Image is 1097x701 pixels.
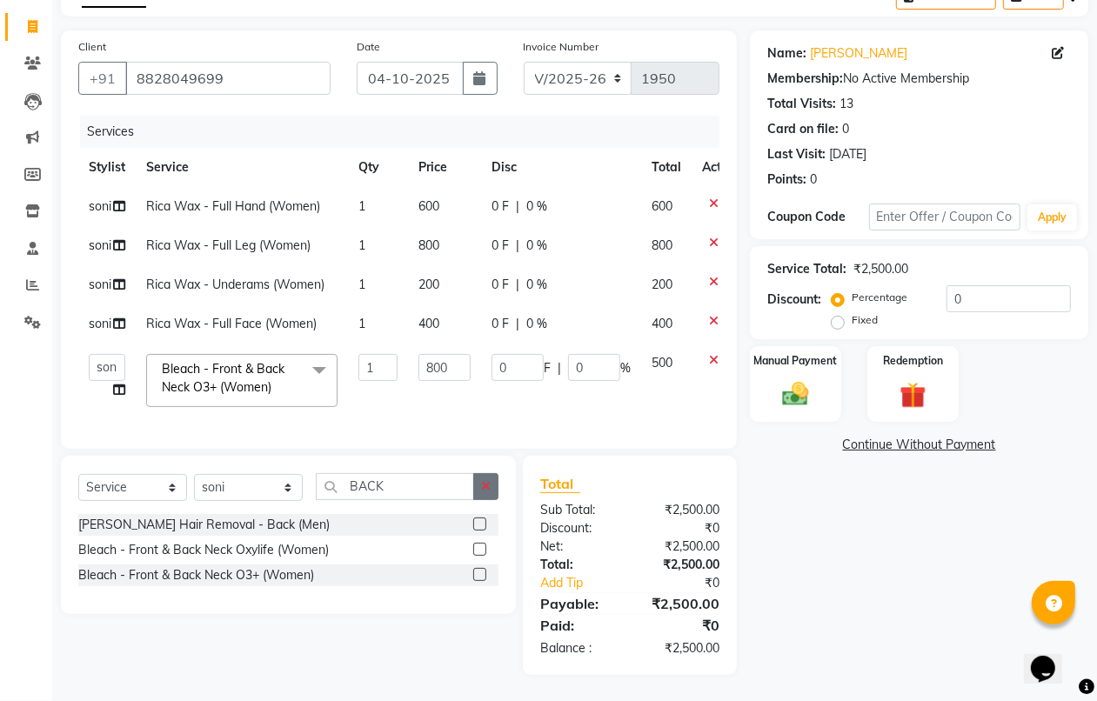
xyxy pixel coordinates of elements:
label: Redemption [883,353,943,369]
span: | [516,197,519,216]
th: Price [408,148,481,187]
div: ₹2,500.00 [853,260,908,278]
div: 13 [839,95,853,113]
label: Manual Payment [754,353,838,369]
span: soni [89,198,111,214]
div: ₹2,500.00 [630,501,732,519]
div: Bleach - Front & Back Neck O3+ (Women) [78,566,314,584]
img: _cash.svg [774,379,816,409]
span: 0 % [526,315,547,333]
span: 0 F [492,276,509,294]
th: Qty [348,148,408,187]
span: Rica Wax - Full Hand (Women) [146,198,320,214]
div: ₹0 [630,519,732,537]
span: 0 % [526,276,547,294]
div: Paid: [527,615,630,636]
span: 0 F [492,197,509,216]
span: 1 [358,277,365,292]
span: soni [89,277,111,292]
div: [PERSON_NAME] Hair Removal - Back (Men) [78,516,330,534]
input: Search or Scan [316,473,474,500]
span: 600 [418,198,439,214]
div: [DATE] [829,145,866,164]
div: Points: [767,170,806,189]
span: Total [540,475,580,493]
span: F [544,359,551,377]
div: ₹2,500.00 [630,556,732,574]
div: ₹0 [647,574,732,592]
div: Service Total: [767,260,846,278]
div: Balance : [527,639,630,658]
div: Total Visits: [767,95,836,113]
a: [PERSON_NAME] [810,44,907,63]
th: Service [136,148,348,187]
span: soni [89,237,111,253]
th: Action [692,148,749,187]
a: Add Tip [527,574,647,592]
label: Fixed [852,312,878,328]
span: 0 % [526,197,547,216]
div: Discount: [527,519,630,537]
a: Continue Without Payment [753,436,1085,454]
label: Date [357,39,380,55]
span: | [516,237,519,255]
div: Membership: [767,70,843,88]
div: Bleach - Front & Back Neck Oxylife (Women) [78,541,329,559]
div: ₹2,500.00 [630,593,732,614]
span: soni [89,316,111,331]
span: | [516,315,519,333]
th: Stylist [78,148,136,187]
div: 0 [810,170,817,189]
div: No Active Membership [767,70,1071,88]
div: Services [80,116,732,148]
input: Enter Offer / Coupon Code [869,204,1020,230]
a: x [271,379,279,395]
div: Sub Total: [527,501,630,519]
span: 0 F [492,315,509,333]
span: Bleach - Front & Back Neck O3+ (Women) [162,361,284,395]
div: ₹2,500.00 [630,639,732,658]
span: 1 [358,316,365,331]
div: Coupon Code [767,208,868,226]
span: 400 [418,316,439,331]
span: 0 F [492,237,509,255]
div: ₹0 [630,615,732,636]
span: 800 [652,237,672,253]
div: Card on file: [767,120,839,138]
iframe: chat widget [1024,631,1080,684]
th: Disc [481,148,641,187]
span: 600 [652,198,672,214]
div: Net: [527,537,630,556]
th: Total [641,148,692,187]
div: ₹2,500.00 [630,537,732,556]
label: Percentage [852,290,907,305]
span: 800 [418,237,439,253]
div: Discount: [767,290,821,309]
span: 1 [358,237,365,253]
span: | [516,276,519,294]
div: Payable: [527,593,630,614]
span: 500 [652,355,672,371]
span: 0 % [526,237,547,255]
div: Last Visit: [767,145,826,164]
label: Client [78,39,106,55]
div: Total: [527,556,630,574]
span: % [620,359,631,377]
span: 200 [418,277,439,292]
button: +91 [78,62,127,95]
label: Invoice Number [524,39,599,55]
span: Rica Wax - Full Leg (Women) [146,237,311,253]
button: Apply [1027,204,1077,230]
span: 1 [358,198,365,214]
input: Search by Name/Mobile/Email/Code [125,62,331,95]
span: | [558,359,561,377]
span: 200 [652,277,672,292]
div: 0 [842,120,849,138]
span: Rica Wax - Underams (Women) [146,277,324,292]
span: Rica Wax - Full Face (Women) [146,316,317,331]
span: 400 [652,316,672,331]
div: Name: [767,44,806,63]
img: _gift.svg [892,379,933,411]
